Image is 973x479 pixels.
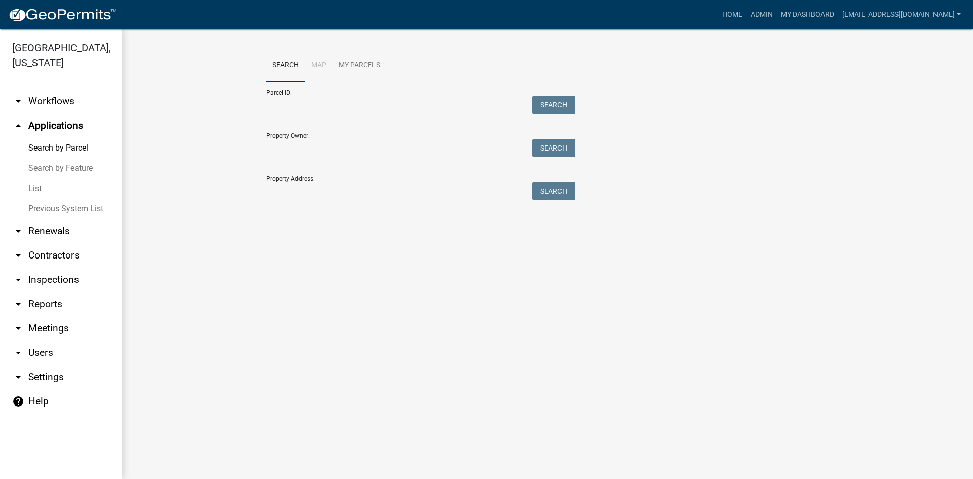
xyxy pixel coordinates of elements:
i: help [12,395,24,408]
i: arrow_drop_down [12,95,24,107]
i: arrow_drop_down [12,322,24,335]
i: arrow_drop_down [12,347,24,359]
i: arrow_drop_up [12,120,24,132]
button: Search [532,139,575,157]
i: arrow_drop_down [12,298,24,310]
button: Search [532,182,575,200]
i: arrow_drop_down [12,225,24,237]
a: My Parcels [332,50,386,82]
a: Search [266,50,305,82]
i: arrow_drop_down [12,249,24,262]
i: arrow_drop_down [12,371,24,383]
i: arrow_drop_down [12,274,24,286]
button: Search [532,96,575,114]
a: My Dashboard [777,5,838,24]
a: Home [718,5,746,24]
a: [EMAIL_ADDRESS][DOMAIN_NAME] [838,5,965,24]
a: Admin [746,5,777,24]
